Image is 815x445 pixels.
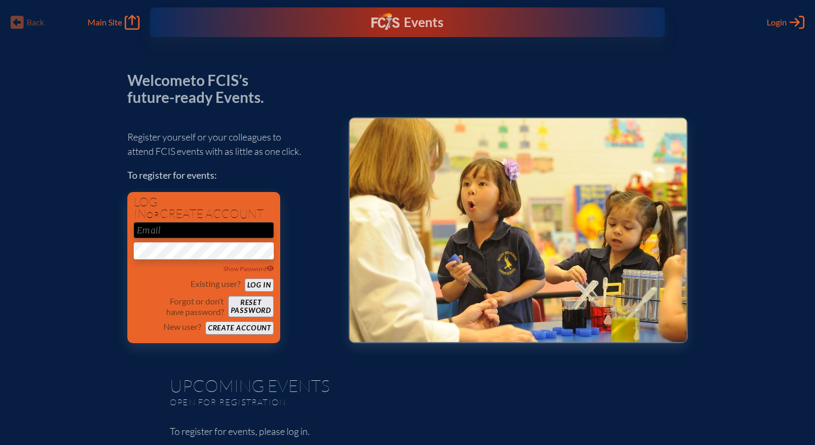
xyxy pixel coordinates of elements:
[190,278,240,289] p: Existing user?
[205,321,274,335] button: Create account
[127,72,276,106] p: Welcome to FCIS’s future-ready Events.
[170,377,645,394] h1: Upcoming Events
[170,397,450,407] p: Open for registration
[163,321,201,332] p: New user?
[134,196,274,220] h1: Log in create account
[245,278,274,292] button: Log in
[88,17,122,28] span: Main Site
[223,265,274,273] span: Show Password
[134,296,224,317] p: Forgot or don’t have password?
[134,222,274,238] input: Email
[146,210,160,220] span: or
[296,13,519,32] div: FCIS Events — Future ready
[228,296,274,317] button: Resetpassword
[170,424,645,439] p: To register for events, please log in.
[767,17,787,28] span: Login
[88,15,140,30] a: Main Site
[127,168,332,182] p: To register for events:
[127,130,332,159] p: Register yourself or your colleagues to attend FCIS events with as little as one click.
[350,118,687,342] img: Events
